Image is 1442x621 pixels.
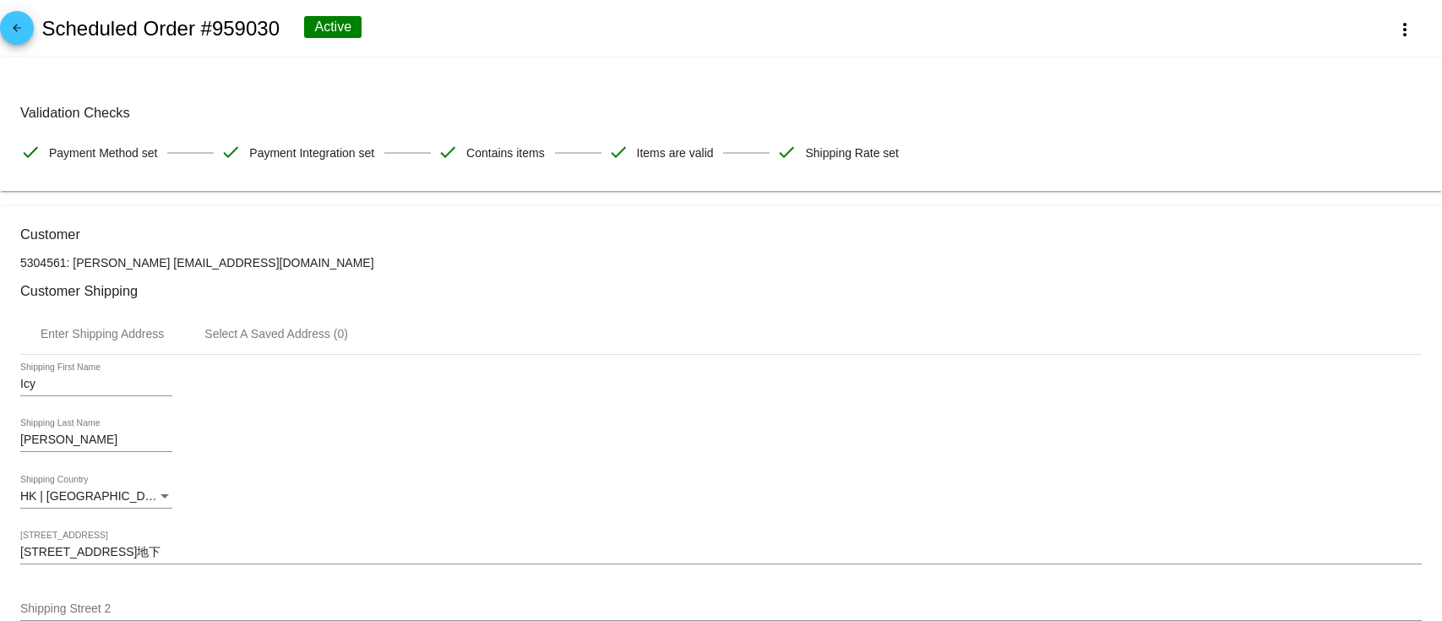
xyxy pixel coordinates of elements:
div: Select A Saved Address (0) [204,327,348,340]
h3: Customer Shipping [20,283,1422,299]
mat-icon: arrow_back [7,22,27,42]
span: HK | [GEOGRAPHIC_DATA] [20,489,170,503]
p: 5304561: [PERSON_NAME] [EMAIL_ADDRESS][DOMAIN_NAME] [20,256,1422,270]
span: Items are valid [637,135,714,171]
div: Enter Shipping Address [41,327,164,340]
input: Shipping First Name [20,378,172,391]
mat-icon: more_vert [1395,19,1415,40]
h3: Validation Checks [20,105,1422,121]
input: Shipping Street 1 [20,546,1422,559]
mat-icon: check [608,142,628,162]
span: Payment Integration set [249,135,374,171]
h2: Scheduled Order #959030 [41,17,280,41]
mat-icon: check [220,142,241,162]
input: Shipping Last Name [20,433,172,447]
div: Active [304,16,362,38]
span: Shipping Rate set [805,135,899,171]
mat-icon: check [776,142,797,162]
h3: Customer [20,226,1422,242]
span: Payment Method set [49,135,157,171]
input: Shipping Street 2 [20,602,1422,616]
mat-icon: check [438,142,458,162]
span: Contains items [466,135,545,171]
mat-select: Shipping Country [20,490,172,504]
mat-icon: check [20,142,41,162]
